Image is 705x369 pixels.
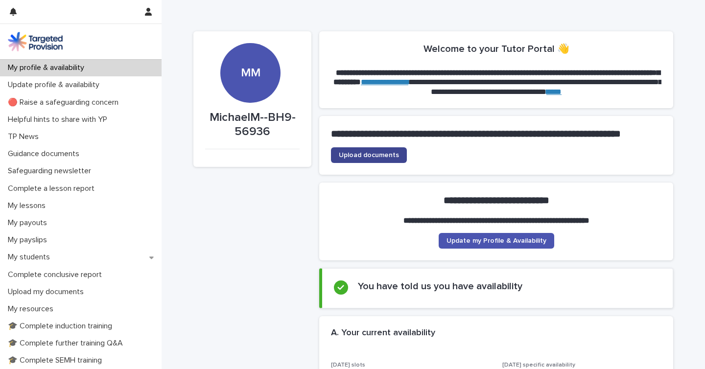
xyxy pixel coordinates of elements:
[220,6,280,80] div: MM
[4,201,53,210] p: My lessons
[4,339,131,348] p: 🎓 Complete further training Q&A
[8,32,63,51] img: M5nRWzHhSzIhMunXDL62
[4,322,120,331] p: 🎓 Complete induction training
[4,287,92,297] p: Upload my documents
[4,253,58,262] p: My students
[331,362,365,368] span: [DATE] slots
[331,147,407,163] a: Upload documents
[423,43,569,55] h2: Welcome to your Tutor Portal 👋
[4,115,115,124] p: Helpful hints to share with YP
[4,132,47,141] p: TP News
[339,152,399,159] span: Upload documents
[4,80,107,90] p: Update profile & availability
[439,233,554,249] a: Update my Profile & Availability
[4,98,126,107] p: 🔴 Raise a safeguarding concern
[4,149,87,159] p: Guidance documents
[4,304,61,314] p: My resources
[4,235,55,245] p: My payslips
[4,270,110,279] p: Complete conclusive report
[331,328,435,339] h2: A. Your current availability
[502,362,575,368] span: [DATE] specific availability
[4,63,92,72] p: My profile & availability
[358,280,522,292] h2: You have told us you have availability
[4,166,99,176] p: Safeguarding newsletter
[4,356,110,365] p: 🎓 Complete SEMH training
[4,218,55,228] p: My payouts
[205,111,300,139] p: MichaelM--BH9-56936
[4,184,102,193] p: Complete a lesson report
[446,237,546,244] span: Update my Profile & Availability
